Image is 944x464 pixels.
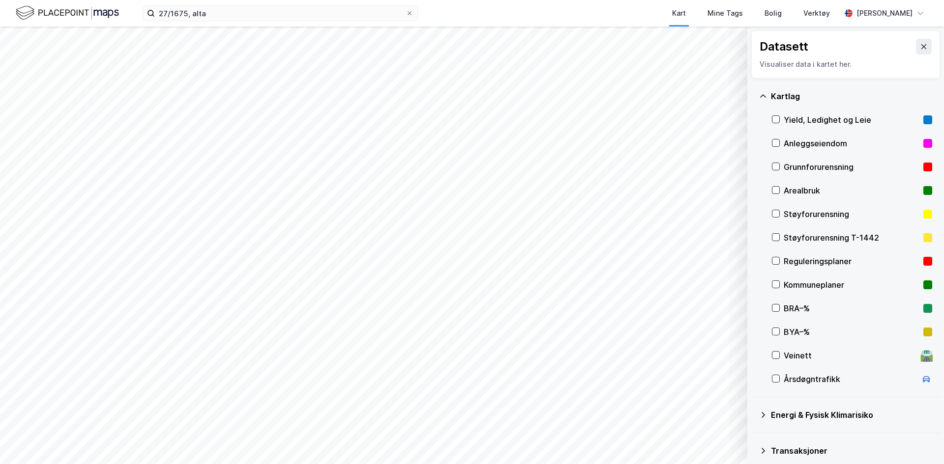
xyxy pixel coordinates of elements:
[856,7,913,19] div: [PERSON_NAME]
[708,7,743,19] div: Mine Tags
[155,6,406,21] input: Søk på adresse, matrikkel, gårdeiere, leietakere eller personer
[784,137,919,149] div: Anleggseiendom
[784,185,919,196] div: Arealbruk
[784,255,919,267] div: Reguleringsplaner
[803,7,830,19] div: Verktøy
[784,350,916,361] div: Veinett
[895,417,944,464] iframe: Chat Widget
[765,7,782,19] div: Bolig
[784,302,919,314] div: BRA–%
[784,161,919,173] div: Grunnforurensning
[771,445,932,457] div: Transaksjoner
[920,349,933,362] div: 🛣️
[771,409,932,421] div: Energi & Fysisk Klimarisiko
[784,279,919,291] div: Kommuneplaner
[784,373,916,385] div: Årsdøgntrafikk
[784,326,919,338] div: BYA–%
[760,58,932,70] div: Visualiser data i kartet her.
[784,232,919,244] div: Støyforurensning T-1442
[784,114,919,126] div: Yield, Ledighet og Leie
[672,7,686,19] div: Kart
[771,90,932,102] div: Kartlag
[16,4,119,22] img: logo.f888ab2527a4732fd821a326f86c7f29.svg
[784,208,919,220] div: Støyforurensning
[760,39,808,55] div: Datasett
[895,417,944,464] div: Kontrollprogram for chat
